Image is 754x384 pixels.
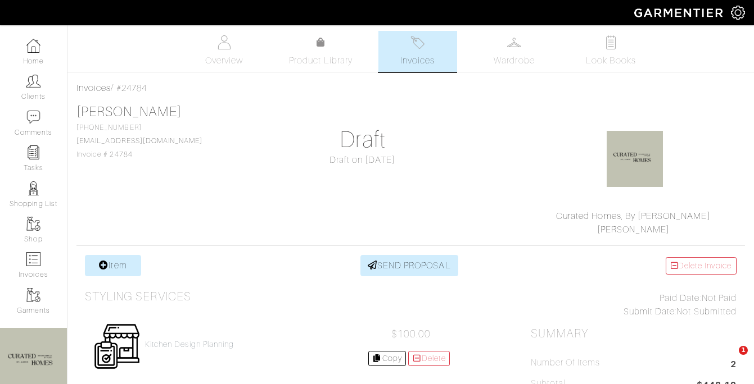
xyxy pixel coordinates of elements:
[660,293,702,303] span: Paid Date:
[26,74,40,88] img: clients-icon-6bae9207a08558b7cb47a8932f037763ab4055f8c8b6bfacd5dc20c3e0201464.png
[531,291,737,318] div: Not Paid Not Submitted
[360,255,458,276] a: SEND PROPOSAL
[607,131,663,187] img: f1sLSt6sjhtqviGWfno3z99v.jpg
[85,255,141,276] a: Item
[76,124,202,158] span: [PHONE_NUMBER] Invoice # 24784
[259,153,465,167] div: Draft on [DATE]
[494,54,534,67] span: Wardrobe
[26,39,40,53] img: dashboard-icon-dbcd8f5a0b271acd01030246c82b418ddd0df26cd7fceb0bd07c9910d44c42f6.png
[624,307,677,317] span: Submit Date:
[76,83,111,93] a: Invoices
[76,104,182,119] a: [PERSON_NAME]
[400,54,435,67] span: Invoices
[408,351,450,366] a: Delete
[629,3,731,22] img: garmentier-logo-header-white-b43fb05a5012e4ada735d5af1a66efaba907eab6374d6393d1fbf88cb4ef424d.png
[185,31,264,72] a: Overview
[666,257,737,275] a: Delete Invoice
[410,35,425,49] img: orders-27d20c2124de7fd6de4e0e44c1d41de31381a507db9b33961299e4e07d508b8c.svg
[507,35,521,49] img: wardrobe-487a4870c1b7c33e795ec22d11cfc2ed9d08956e64fb3008fe2437562e282088.svg
[282,36,360,67] a: Product Library
[217,35,231,49] img: basicinfo-40fd8af6dae0f16599ec9e87c0ef1c0a1fdea2edbe929e3d69a839185d80c458.svg
[26,288,40,302] img: garments-icon-b7da505a4dc4fd61783c78ac3ca0ef83fa9d6f193b1c9dc38574b1d14d53ca28.png
[716,346,743,373] iframe: Intercom live chat
[391,328,431,340] span: $100.00
[26,145,40,159] img: reminder-icon-8004d30b9f0a5d33ae49ab947aed9ed385cf756f9e5892f1edd6e32f2345188e.png
[85,290,191,304] h3: Styling Services
[26,217,40,231] img: garments-icon-b7da505a4dc4fd61783c78ac3ca0ef83fa9d6f193b1c9dc38574b1d14d53ca28.png
[26,252,40,266] img: orders-icon-0abe47150d42831381b5fb84f609e132dff9fe21cb692f30cb5eec754e2cba89.png
[604,35,618,49] img: todo-9ac3debb85659649dc8f770b8b6100bb5dab4b48dedcbae339e5042a72dfd3cc.svg
[586,54,636,67] span: Look Books
[26,181,40,195] img: stylists-icon-eb353228a002819b7ec25b43dbf5f0378dd9e0616d9560372ff212230b889e62.png
[93,323,141,370] img: Womens_Service-b2905c8a555b134d70f80a63ccd9711e5cb40bac1cff00c12a43f244cd2c1cd3.png
[76,81,745,95] div: / #24784
[531,327,737,341] h2: Summary
[475,31,554,72] a: Wardrobe
[289,54,353,67] span: Product Library
[572,31,651,72] a: Look Books
[26,110,40,124] img: comment-icon-a0a6a9ef722e966f86d9cbdc48e553b5cf19dbc54f86b18d962a5391bc8f6eb6.png
[556,211,711,221] a: Curated Homes, By [PERSON_NAME]
[597,225,670,235] a: [PERSON_NAME]
[739,346,748,355] span: 1
[259,126,465,153] h1: Draft
[76,137,202,145] a: [EMAIL_ADDRESS][DOMAIN_NAME]
[731,6,745,20] img: gear-icon-white-bd11855cb880d31180b6d7d6211b90ccbf57a29d726f0c71d8c61bd08dd39cc2.png
[368,351,406,366] a: Copy
[378,31,457,72] a: Invoices
[145,340,234,349] a: Kitchen Design Planning
[205,54,243,67] span: Overview
[531,358,601,368] h5: Number of Items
